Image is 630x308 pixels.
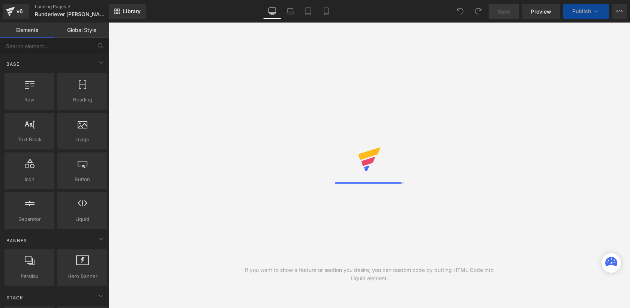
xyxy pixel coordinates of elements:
span: Save [498,8,510,15]
a: New Library [109,4,146,19]
div: v6 [15,6,24,16]
a: Landing Pages [35,4,121,10]
span: Image [60,136,105,143]
span: Library [123,8,141,15]
span: Banner [6,237,28,244]
a: Global Style [54,23,109,38]
span: Hero Banner [60,272,105,280]
a: Mobile [317,4,335,19]
button: Undo [453,4,468,19]
button: Redo [471,4,486,19]
span: Liquid [60,215,105,223]
span: Parallax [7,272,52,280]
span: Stack [6,294,24,301]
button: More [612,4,627,19]
div: If you want to show a feature or section you desire, you can custom code by putting HTML Code int... [239,266,500,282]
span: Runderlever [PERSON_NAME] [35,11,106,17]
a: Laptop [281,4,299,19]
a: Preview [522,4,560,19]
span: Button [60,175,105,183]
span: Separator [7,215,52,223]
a: Tablet [299,4,317,19]
span: Publish [572,8,591,14]
a: v6 [3,4,29,19]
button: Publish [563,4,609,19]
span: Row [7,96,52,104]
span: Icon [7,175,52,183]
span: Preview [531,8,551,15]
a: Desktop [263,4,281,19]
span: Heading [60,96,105,104]
span: Base [6,60,20,68]
span: Text Block [7,136,52,143]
